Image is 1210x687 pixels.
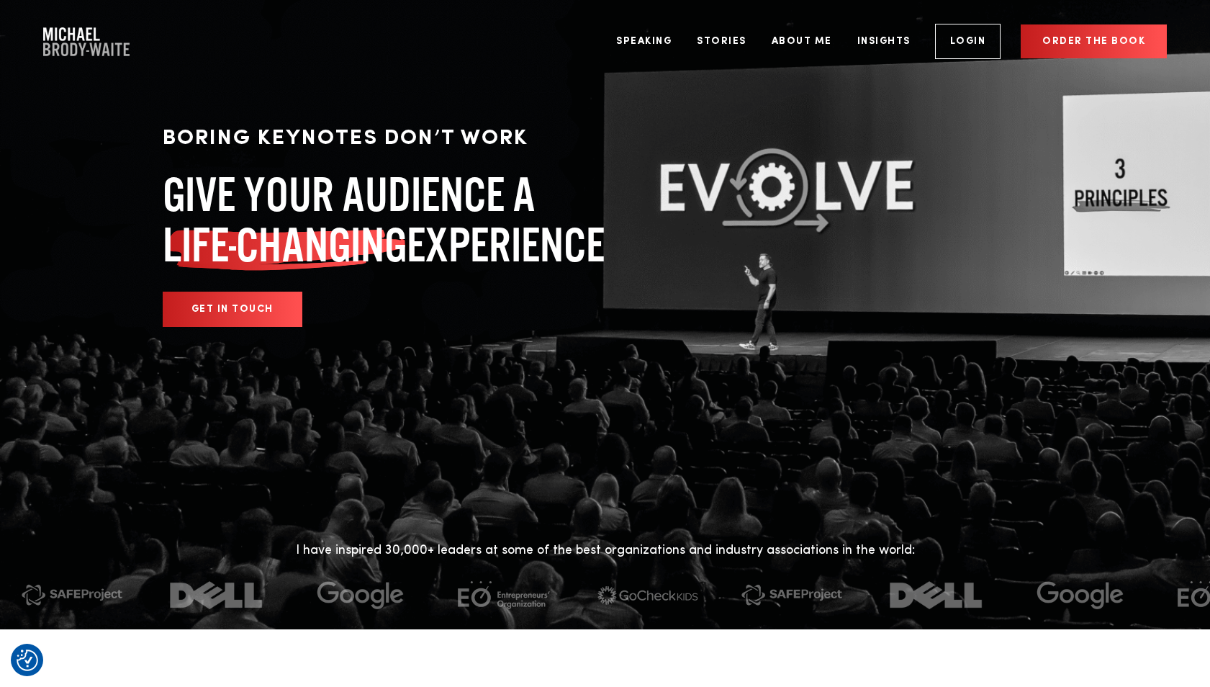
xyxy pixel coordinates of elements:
[17,650,38,671] img: Revisit consent button
[163,220,407,270] span: LIFE-CHANGING
[17,650,38,671] button: Consent Preferences
[605,14,682,68] a: Speaking
[163,169,674,270] h1: GIVE YOUR AUDIENCE A EXPERIENCE
[43,27,130,56] a: Company Logo Company Logo
[1021,24,1167,58] a: Order the book
[846,14,921,68] a: Insights
[935,24,1001,59] a: Login
[686,14,757,68] a: Stories
[163,122,674,155] p: BORING KEYNOTES DON’T WORK
[761,14,843,68] a: About Me
[163,292,302,327] a: GET IN TOUCH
